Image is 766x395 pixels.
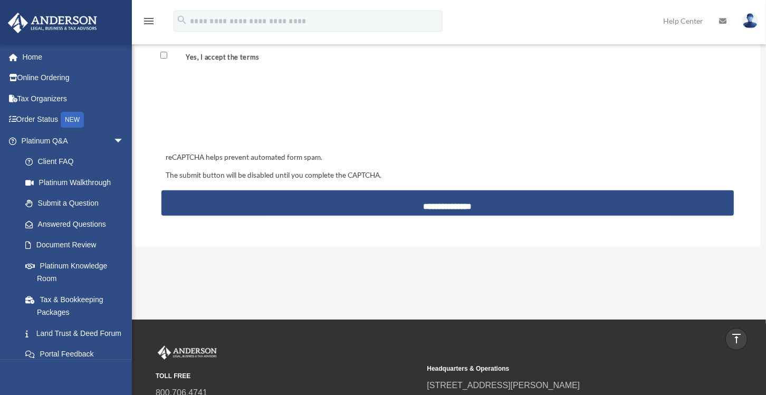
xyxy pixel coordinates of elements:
a: Platinum Q&Aarrow_drop_down [7,130,140,151]
div: NEW [61,112,84,128]
a: Platinum Walkthrough [15,172,140,193]
i: search [176,14,188,26]
img: Anderson Advisors Platinum Portal [5,13,100,33]
a: Document Review [15,235,135,256]
div: The submit button will be disabled until you complete the CAPTCHA. [161,169,733,182]
a: Land Trust & Deed Forum [15,323,140,344]
a: Tax Organizers [7,88,140,109]
small: TOLL FREE [156,371,419,382]
i: vertical_align_top [730,332,743,345]
a: Order StatusNEW [7,109,140,131]
a: Platinum Knowledge Room [15,255,140,289]
span: arrow_drop_down [113,130,135,152]
a: Home [7,46,140,68]
a: menu [142,18,155,27]
label: Yes, I accept the terms [169,53,263,63]
div: reCAPTCHA helps prevent automated form spam. [161,151,733,164]
small: Headquarters & Operations [427,363,691,374]
a: Online Ordering [7,68,140,89]
a: Client FAQ [15,151,140,172]
img: Anderson Advisors Platinum Portal [156,346,219,360]
a: Tax & Bookkeeping Packages [15,289,140,323]
a: Answered Questions [15,214,140,235]
a: Portal Feedback [15,344,140,365]
a: [STREET_ADDRESS][PERSON_NAME] [427,381,580,390]
a: vertical_align_top [725,328,748,350]
img: User Pic [742,13,758,28]
i: menu [142,15,155,27]
iframe: reCAPTCHA [162,89,323,130]
a: Submit a Question [15,193,140,214]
